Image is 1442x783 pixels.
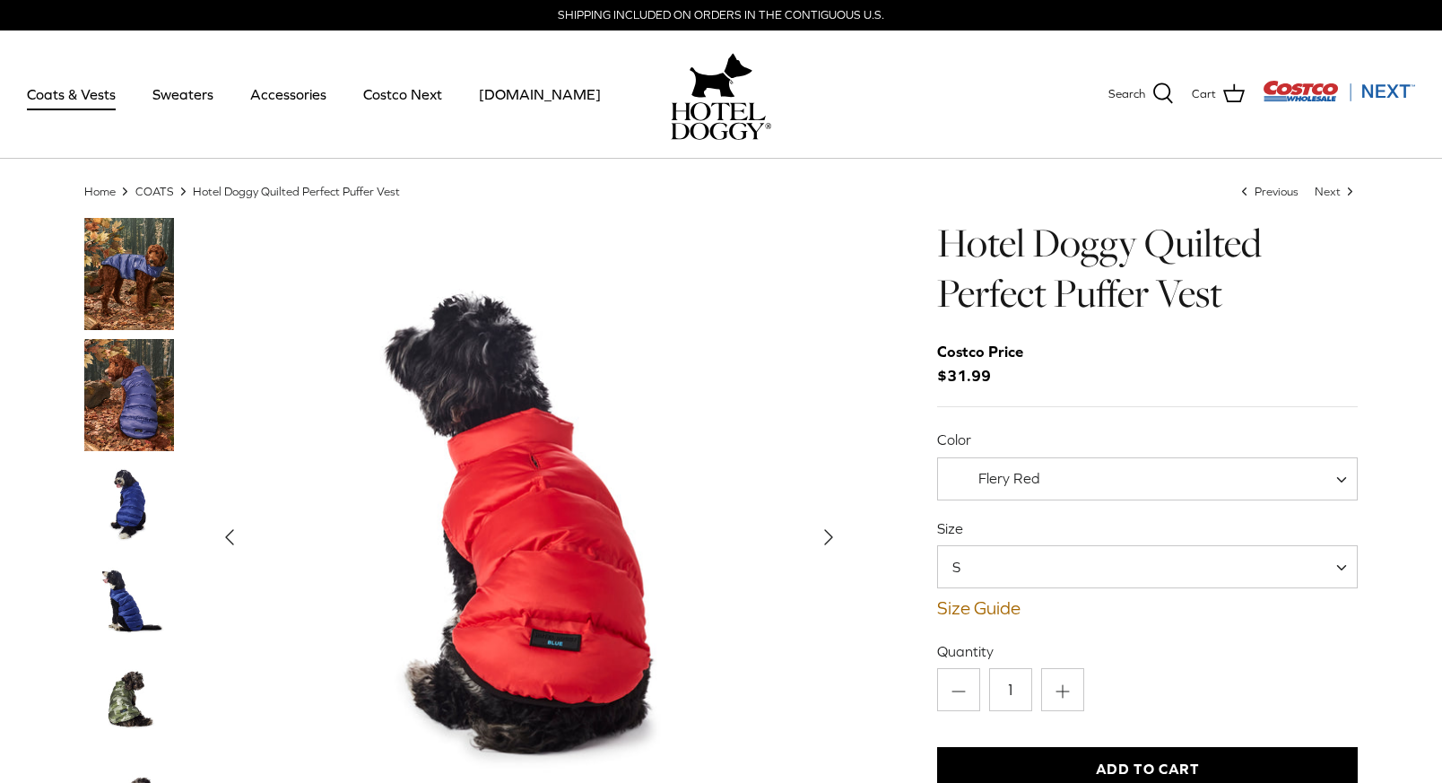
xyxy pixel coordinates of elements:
[84,657,174,747] a: Thumbnail Link
[84,218,174,330] a: Thumbnail Link
[809,518,848,557] button: Next
[463,64,617,125] a: [DOMAIN_NAME]
[84,559,174,648] a: Thumbnail Link
[1255,184,1299,197] span: Previous
[1238,184,1301,197] a: Previous
[937,597,1358,619] a: Size Guide
[1315,184,1341,197] span: Next
[193,184,400,197] a: Hotel Doggy Quilted Perfect Puffer Vest
[937,340,1023,364] div: Costco Price
[937,430,1358,449] label: Color
[1263,91,1415,105] a: Visit Costco Next
[210,518,249,557] button: Previous
[989,668,1032,711] input: Quantity
[1192,85,1216,104] span: Cart
[937,518,1358,538] label: Size
[937,641,1358,661] label: Quantity
[978,470,1040,486] span: Flery Red
[671,102,771,140] img: hoteldoggycom
[84,460,174,550] a: Thumbnail Link
[938,557,996,577] span: S
[11,64,132,125] a: Coats & Vests
[84,184,116,197] a: Home
[937,545,1358,588] span: S
[234,64,343,125] a: Accessories
[690,48,752,102] img: hoteldoggy.com
[84,183,1358,200] nav: Breadcrumbs
[671,48,771,140] a: hoteldoggy.com hoteldoggycom
[1263,80,1415,102] img: Costco Next
[1108,85,1145,104] span: Search
[937,457,1358,500] span: Flery Red
[135,184,174,197] a: COATS
[347,64,458,125] a: Costco Next
[136,64,230,125] a: Sweaters
[1315,184,1358,197] a: Next
[938,469,1076,488] span: Flery Red
[84,339,174,451] a: Thumbnail Link
[1108,83,1174,106] a: Search
[937,340,1041,388] span: $31.99
[1192,83,1245,106] a: Cart
[937,218,1358,319] h1: Hotel Doggy Quilted Perfect Puffer Vest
